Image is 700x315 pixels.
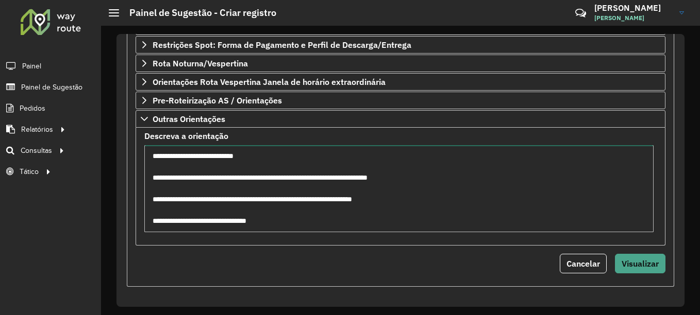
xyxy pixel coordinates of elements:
[136,55,665,72] a: Rota Noturna/Vespertina
[570,2,592,24] a: Contato Rápido
[594,3,672,13] h3: [PERSON_NAME]
[615,254,665,273] button: Visualizar
[153,78,386,86] span: Orientações Rota Vespertina Janela de horário extraordinária
[153,96,282,104] span: Pre-Roteirização AS / Orientações
[622,258,659,269] span: Visualizar
[144,131,228,141] font: Descreva a orientação
[21,145,52,156] span: Consultas
[136,110,665,128] a: Outras Orientações
[119,7,276,19] h2: Painel de Sugestão - Criar registro
[560,254,607,273] button: Cancelar
[20,103,45,114] span: Pedidos
[136,73,665,91] a: Orientações Rota Vespertina Janela de horário extraordinária
[20,166,39,177] span: Tático
[22,61,41,72] span: Painel
[136,36,665,54] a: Restrições Spot: Forma de Pagamento e Perfil de Descarga/Entrega
[153,41,411,49] span: Restrições Spot: Forma de Pagamento e Perfil de Descarga/Entrega
[21,82,82,93] span: Painel de Sugestão
[153,115,225,123] span: Outras Orientações
[21,124,53,135] span: Relatórios
[153,59,248,67] span: Rota Noturna/Vespertina
[594,13,672,23] span: [PERSON_NAME]
[136,92,665,109] a: Pre-Roteirização AS / Orientações
[136,128,665,246] div: Outras Orientações
[566,258,600,269] span: Cancelar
